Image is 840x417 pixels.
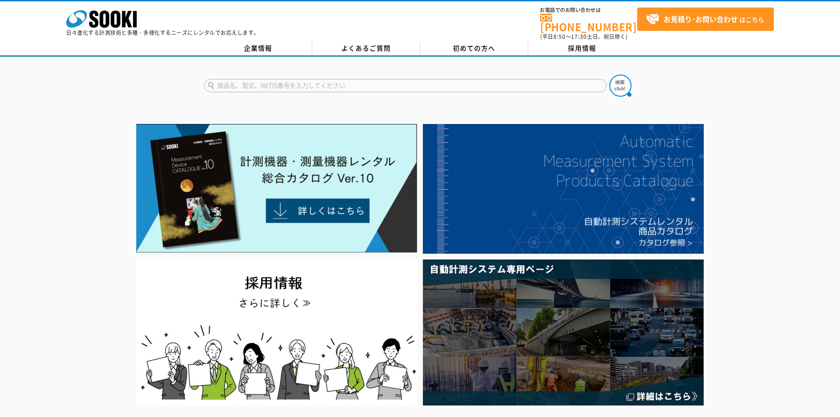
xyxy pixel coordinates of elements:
[420,42,528,55] a: 初めての方へ
[571,33,587,41] span: 17:30
[204,79,607,92] input: 商品名、型式、NETIS番号を入力してください
[637,8,774,31] a: お見積り･お問い合わせはこちら
[553,33,566,41] span: 8:50
[66,30,259,35] p: 日々進化する計測技術と多種・多様化するニーズにレンタルでお応えします。
[540,8,637,13] span: お電話でのお問い合わせは
[664,14,738,24] strong: お見積り･お問い合わせ
[204,42,312,55] a: 企業情報
[646,13,764,26] span: はこちら
[312,42,420,55] a: よくあるご質問
[136,259,417,406] img: SOOKI recruit
[423,259,704,406] img: 自動計測システム専用ページ
[136,124,417,253] img: Catalog Ver10
[540,33,627,41] span: (平日 ～ 土日、祝日除く)
[609,75,631,97] img: btn_search.png
[540,14,637,32] a: [PHONE_NUMBER]
[453,43,495,53] span: 初めての方へ
[528,42,636,55] a: 採用情報
[423,124,704,254] img: 自動計測システムカタログ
